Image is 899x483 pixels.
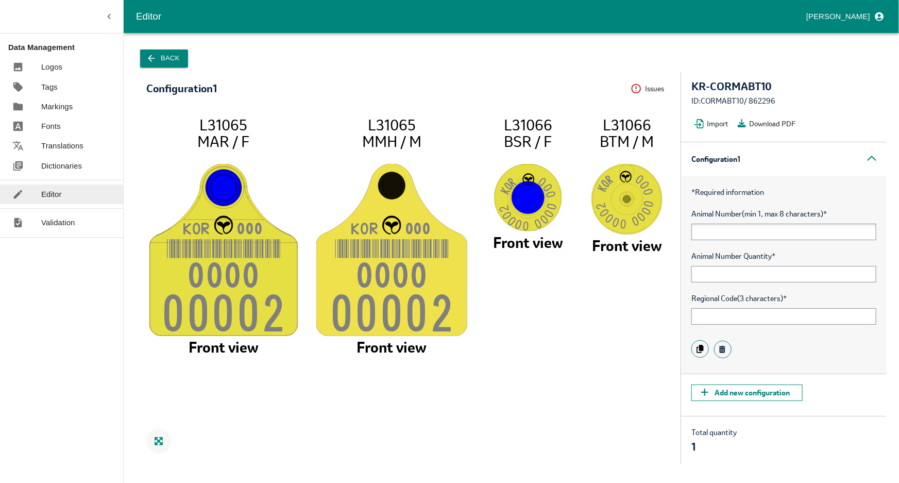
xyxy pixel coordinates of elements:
[600,132,654,151] tspan: BTM / M
[146,83,217,94] div: Configuration 1
[200,115,248,135] tspan: L31065
[806,11,870,22] p: [PERSON_NAME]
[368,115,416,135] tspan: L31065
[592,236,662,255] tspan: Front view
[423,223,430,235] tspan: 0
[631,81,670,97] button: Issues
[164,294,264,332] tspan: 0000
[691,441,737,453] div: 1
[238,223,255,235] tspan: 00
[41,81,58,93] p: Tags
[332,294,433,332] tspan: 0000
[507,177,517,187] tspan: R
[691,293,876,304] span: Regional Code (3 characters)
[136,9,802,24] div: Editor
[358,262,412,288] tspan: 000
[691,116,735,131] button: Import
[691,427,737,454] div: Total quantity
[357,338,427,357] tspan: Front view
[691,187,876,198] p: Required information
[735,116,802,131] button: Download PDF
[201,223,209,235] tspan: R
[802,8,887,25] button: profile
[41,189,62,200] p: Editor
[41,101,73,112] p: Markings
[406,223,423,235] tspan: 00
[596,203,606,210] tspan: 2
[499,205,509,212] tspan: 2
[198,132,250,151] tspan: MAR / F
[41,140,83,152] p: Translations
[412,262,426,288] tspan: 0
[352,223,370,235] tspan: KO
[41,160,82,172] p: Dictionaries
[8,42,123,53] p: Data Management
[190,262,244,288] tspan: 000
[41,61,62,73] p: Logos
[504,132,552,151] tspan: BSR / F
[691,251,876,262] span: Animal Number Quantity
[432,294,451,332] tspan: 2
[183,223,201,235] tspan: KO
[41,121,61,132] p: Fonts
[244,262,258,288] tspan: 0
[189,338,259,357] tspan: Front view
[691,95,876,107] div: ID: CORMABT10 / 862296
[41,217,75,228] p: Validation
[691,385,803,401] button: Add new configuration
[362,132,421,151] tspan: MMH / M
[603,115,651,135] tspan: L31066
[264,294,283,332] tspan: 2
[691,208,876,220] span: Animal Number (min 1, max 8 characters)
[255,223,262,235] tspan: 0
[140,49,188,68] button: Back
[504,115,552,135] tspan: L31066
[605,174,615,185] tspan: R
[370,223,378,235] tspan: R
[493,232,563,252] tspan: Front view
[691,81,876,92] div: KR-CORMABT10
[681,142,887,176] div: Configuration 1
